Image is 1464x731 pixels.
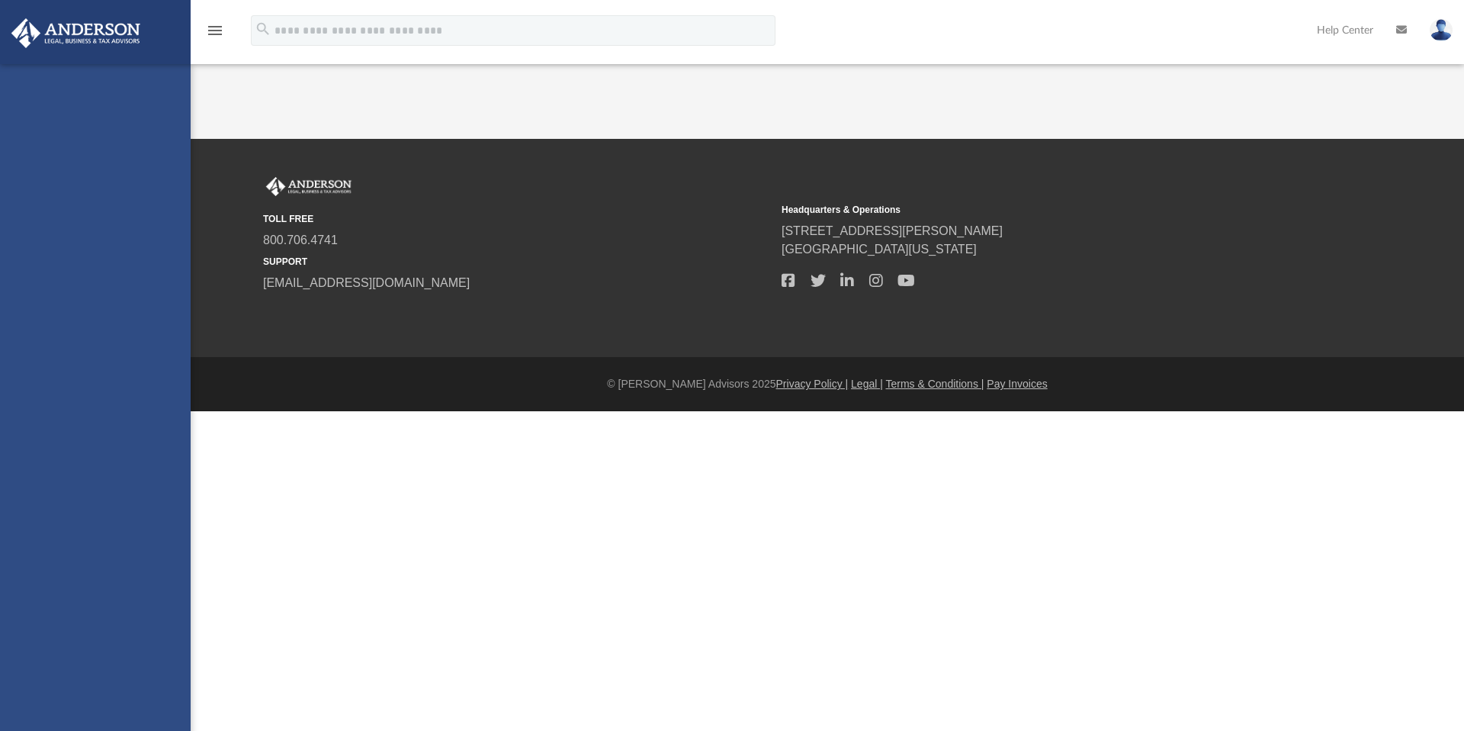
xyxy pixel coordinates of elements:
img: Anderson Advisors Platinum Portal [263,177,355,197]
a: Legal | [851,378,883,390]
small: Headquarters & Operations [782,203,1289,217]
a: menu [206,29,224,40]
small: TOLL FREE [263,212,771,226]
i: search [255,21,271,37]
a: 800.706.4741 [263,233,338,246]
i: menu [206,21,224,40]
small: SUPPORT [263,255,771,269]
img: User Pic [1430,19,1453,41]
a: [GEOGRAPHIC_DATA][US_STATE] [782,243,977,256]
a: Pay Invoices [987,378,1047,390]
div: © [PERSON_NAME] Advisors 2025 [191,376,1464,392]
a: [STREET_ADDRESS][PERSON_NAME] [782,224,1003,237]
img: Anderson Advisors Platinum Portal [7,18,145,48]
a: [EMAIL_ADDRESS][DOMAIN_NAME] [263,276,470,289]
a: Terms & Conditions | [886,378,984,390]
a: Privacy Policy | [776,378,849,390]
